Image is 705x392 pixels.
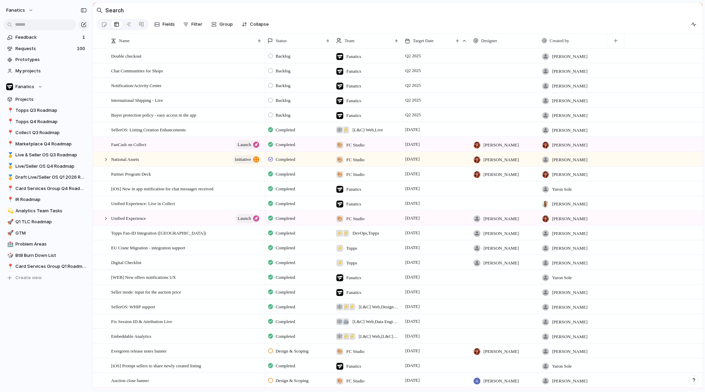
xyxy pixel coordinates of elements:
span: Chat Communities for Shops [111,67,163,74]
div: 📍 [7,107,12,115]
a: Feedback1 [3,32,89,43]
span: [DATE] [404,273,421,281]
span: [PERSON_NAME] [552,142,587,149]
span: Design & Scoping [276,377,309,384]
a: 📍Topps Q4 Roadmap [3,117,89,127]
span: BtB Burn Down List [15,252,87,259]
span: [L&C] Web , Design Team , Live [359,304,398,310]
span: [PERSON_NAME] [552,112,587,119]
div: 🎨 [336,348,343,355]
div: 📍 [7,185,12,192]
div: 🎨 [336,171,343,178]
span: Embeddable Analytics [111,332,151,340]
span: Group [219,21,233,28]
span: [PERSON_NAME] [483,245,519,252]
div: 🚀 [7,229,12,237]
span: [PERSON_NAME] [552,245,587,252]
span: Fanatics [346,53,361,60]
span: [PERSON_NAME] [483,260,519,266]
span: [DATE] [404,243,421,252]
span: Fanatics [346,68,361,75]
div: 🥇Live & Seller OS Q3 Roadmap [3,150,89,160]
button: 🏥 [6,241,13,248]
div: ⚡ [348,333,355,340]
div: ⚡ [342,127,349,133]
div: 🥇Draft Live/Seller OS Q1 2026 Roadmap [3,172,89,182]
span: Completed [276,230,295,237]
div: ⚡ [342,333,349,340]
div: 📍 [7,140,12,148]
span: [PERSON_NAME] [552,230,587,237]
div: 🕸 [336,333,343,340]
span: [DATE] [404,155,421,163]
span: [iOS] New in app notification for chat messages received [111,185,213,192]
a: Prototypes [3,55,89,65]
div: 🤖 [342,318,349,325]
span: [iOS] Prompt sellers to share newly created listing [111,361,201,369]
a: 📍Card Services Group Q4 Roadmap [3,183,89,194]
span: [PERSON_NAME] [552,260,587,266]
span: Draft Live/Seller OS Q1 2026 Roadmap [15,174,87,181]
span: GTM [15,230,87,237]
a: 🥇Live/Seller OS Q4 Roadmap [3,161,89,171]
span: Designer [481,37,497,44]
span: Q2 2025 [404,52,422,60]
span: [WEB] New offers notifications UX [111,273,176,281]
span: [DATE] [404,229,421,237]
div: 🎲BtB Burn Down List [3,250,89,261]
div: 📍IR Roadmap [3,194,89,205]
span: International Shipping - Live [111,96,163,104]
span: [PERSON_NAME] [483,230,519,237]
span: Evergreen release notes banner [111,347,167,355]
span: Live & Seller OS Q3 Roadmap [15,152,87,158]
span: Analytics Team Tasks [15,207,87,214]
span: Auction close banner [111,376,149,384]
span: [DATE] [404,302,421,311]
span: Projects [15,96,87,103]
button: 🥇 [6,174,13,181]
a: 📍Collect Q3 Roadmap [3,128,89,138]
button: 🥇 [6,152,13,158]
span: Fields [163,21,175,28]
span: Fanatics [346,363,361,370]
span: Completed [276,215,295,222]
button: Group [208,19,236,30]
button: Collapse [239,19,272,30]
span: Double checkout [111,52,141,60]
span: Completed [276,318,295,325]
span: Fanatics [346,289,361,296]
button: 📍 [6,107,13,114]
div: 🚀 [7,218,12,226]
button: Create view [3,273,89,283]
span: Name [119,37,130,44]
span: [PERSON_NAME] [483,171,519,178]
div: 🥇 [7,174,12,181]
a: 🚀Q1 TLC Roadmap [3,217,89,227]
span: [PERSON_NAME] [552,378,587,384]
span: [PERSON_NAME] [552,304,587,311]
span: DevOps , Topps [352,230,379,237]
span: Completed [276,127,295,133]
span: Yaron Sole [552,363,572,370]
span: 100 [77,45,86,52]
div: 🥇 [7,162,12,170]
a: 💫Analytics Team Tasks [3,206,89,216]
span: Seller mode: input for the auction price [111,288,181,296]
span: Backlog [276,97,290,104]
span: Partner Program Deck [111,170,151,178]
span: Unified Experience: Live in Collect [111,199,175,207]
span: Q2 2025 [404,96,422,104]
div: 🥇 [7,151,12,159]
button: 📍 [6,185,13,192]
span: Yaron Sole [552,186,572,193]
span: [PERSON_NAME] [483,215,519,222]
button: Fields [152,19,178,30]
span: Fanatics [346,201,361,207]
span: Card Services Group Q1 Roadmap [15,263,87,270]
span: [DATE] [404,126,421,134]
span: Completed [276,156,295,163]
